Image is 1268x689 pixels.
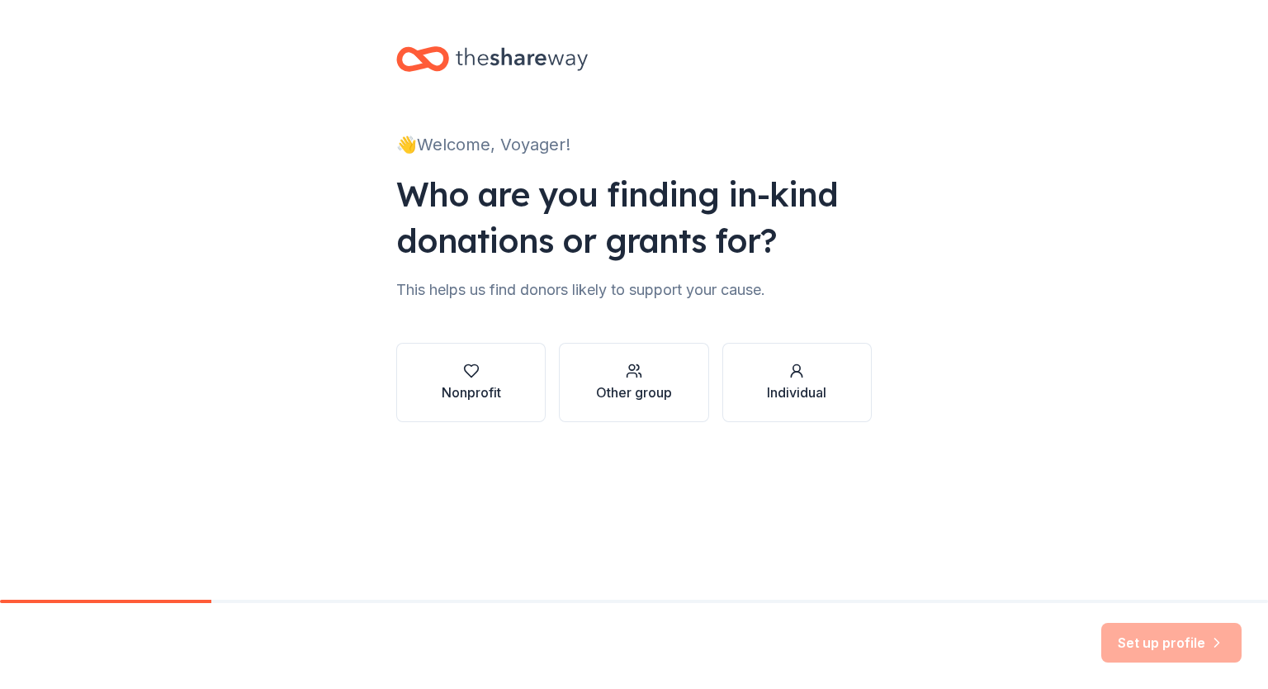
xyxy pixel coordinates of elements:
button: Other group [559,343,708,422]
button: Individual [722,343,872,422]
div: Other group [596,383,672,402]
button: Nonprofit [396,343,546,422]
div: 👋 Welcome, Voyager! [396,131,872,158]
div: Who are you finding in-kind donations or grants for? [396,171,872,264]
div: Nonprofit [442,383,501,402]
div: This helps us find donors likely to support your cause. [396,277,872,303]
div: Individual [767,383,826,402]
